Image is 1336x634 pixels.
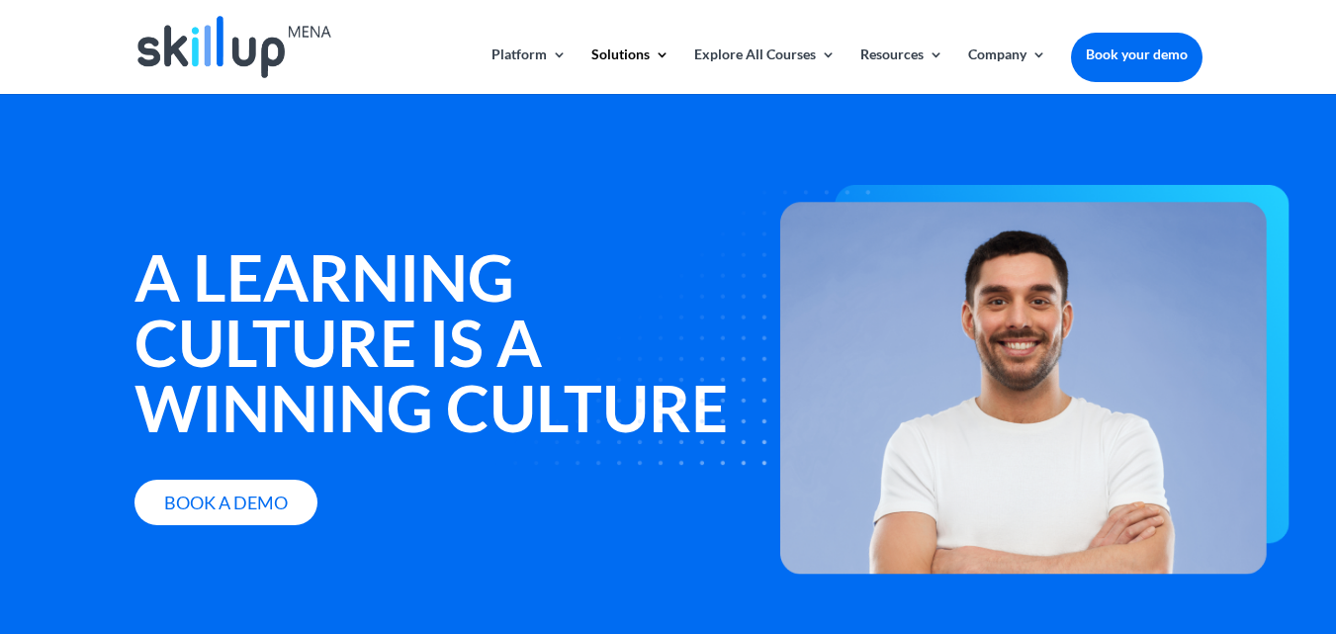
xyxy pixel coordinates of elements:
img: Skillup Mena [137,16,331,78]
iframe: Chat Widget [1237,539,1336,634]
a: Resources [860,47,943,94]
a: Explore All Courses [694,47,836,94]
a: Company [968,47,1046,94]
a: Platform [491,47,567,94]
a: Book your demo [1071,33,1202,76]
a: Solutions [591,47,669,94]
strong: A learning culture is a winning culture [134,238,728,446]
img: cultivate a culture of learning - Skillup [451,185,1290,574]
a: Book a Demo [134,480,317,526]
